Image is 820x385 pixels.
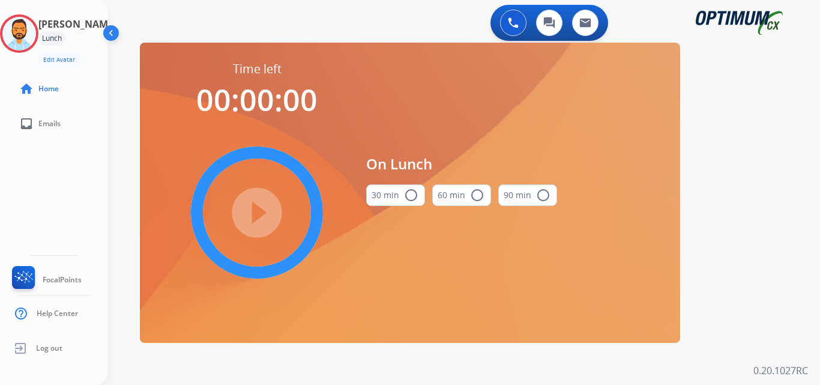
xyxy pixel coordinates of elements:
[19,117,34,131] mat-icon: inbox
[366,153,557,175] span: On Lunch
[37,309,78,318] span: Help Center
[753,363,808,378] p: 0.20.1027RC
[404,188,418,202] mat-icon: radio_button_unchecked
[19,82,34,96] mat-icon: home
[38,17,116,31] h3: [PERSON_NAME]
[38,53,80,67] button: Edit Avatar
[432,184,491,206] button: 60 min
[38,119,61,129] span: Emails
[498,184,557,206] button: 90 min
[43,275,82,285] span: FocalPoints
[10,266,82,294] a: FocalPoints
[470,188,484,202] mat-icon: radio_button_unchecked
[196,79,318,120] span: 00:00:00
[36,344,62,353] span: Log out
[366,184,425,206] button: 30 min
[536,188,550,202] mat-icon: radio_button_unchecked
[38,84,59,94] span: Home
[2,17,36,50] img: avatar
[38,31,65,46] div: Lunch
[233,61,282,77] span: Time left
